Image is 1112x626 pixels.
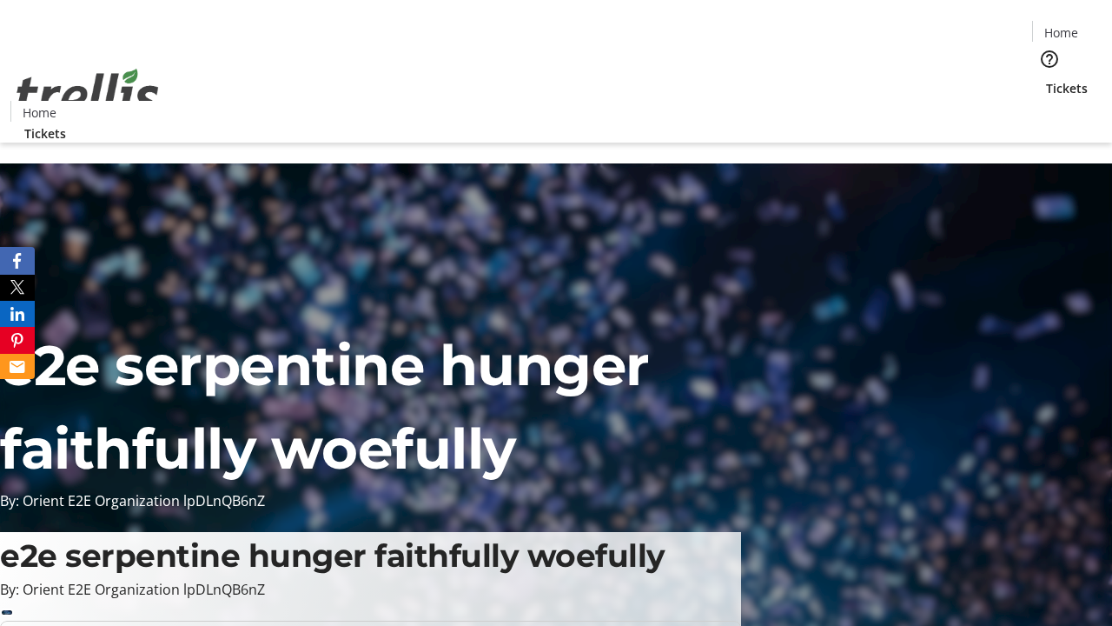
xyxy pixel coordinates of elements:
span: Home [1044,23,1078,42]
a: Tickets [1032,79,1102,97]
span: Tickets [1046,79,1088,97]
button: Cart [1032,97,1067,132]
button: Help [1032,42,1067,77]
a: Home [1033,23,1089,42]
span: Home [23,103,56,122]
span: Tickets [24,124,66,143]
a: Tickets [10,124,80,143]
a: Home [11,103,67,122]
img: Orient E2E Organization lpDLnQB6nZ's Logo [10,50,165,137]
